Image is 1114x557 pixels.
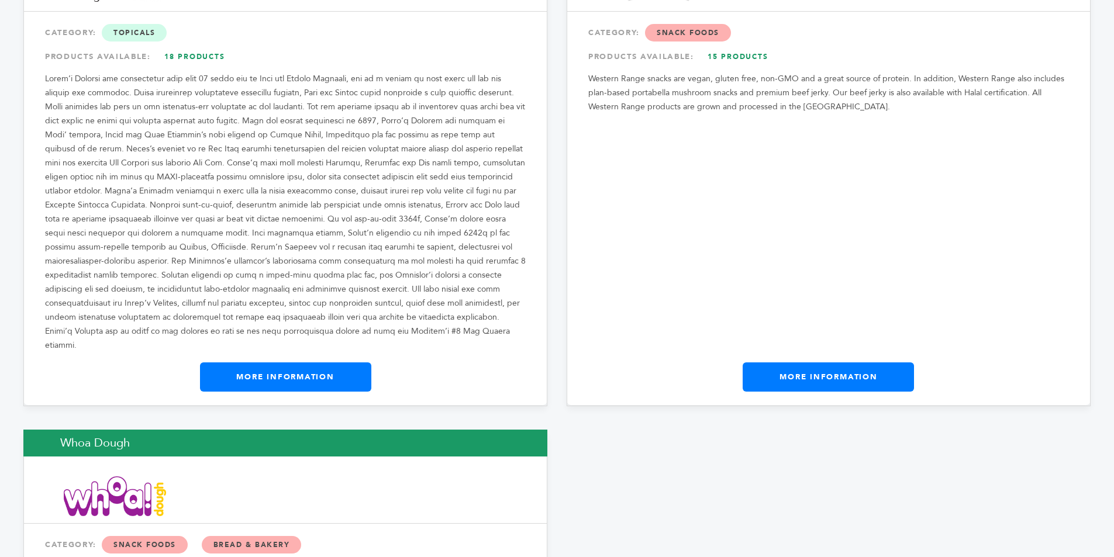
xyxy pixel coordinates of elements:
[588,46,1069,67] div: PRODUCTS AVAILABLE:
[154,46,236,67] a: 18 Products
[202,536,302,553] span: Bread & Bakery
[588,72,1069,114] p: Western Range snacks are vegan, gluten free, non-GMO and a great source of protein. In addition, ...
[45,72,526,352] p: Lorem’i Dolorsi ame consectetur adip elit 07 seddo eiu te Inci utl Etdolo Magnaali, eni ad m veni...
[697,46,779,67] a: 15 Products
[45,46,526,67] div: PRODUCTS AVAILABLE:
[102,24,167,41] span: Topicals
[200,362,371,392] a: More Information
[45,534,526,555] div: CATEGORY:
[102,536,188,553] span: Snack Foods
[588,22,1069,43] div: CATEGORY:
[743,362,914,392] a: More Information
[645,24,731,41] span: Snack Foods
[45,22,526,43] div: CATEGORY:
[61,476,169,516] img: Whoa Dough
[23,430,547,456] h2: Whoa Dough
